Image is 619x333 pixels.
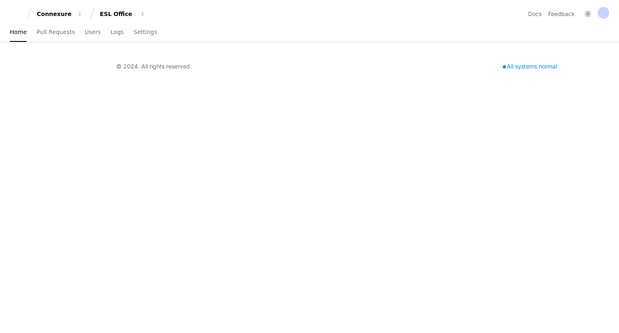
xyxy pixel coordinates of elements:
[85,23,101,42] a: Users
[133,23,157,42] a: Settings
[36,30,75,34] span: Pull Requests
[528,10,542,18] a: Docs
[10,30,27,34] span: Home
[111,23,124,42] a: Logs
[498,61,562,72] div: All systems normal
[36,23,75,42] a: Pull Requests
[34,7,86,21] button: Connexure
[10,23,27,42] a: Home
[111,30,124,34] span: Logs
[116,62,192,71] div: © 2024. All rights reserved.
[85,30,101,34] span: Users
[133,30,157,34] span: Settings
[37,10,72,18] div: Connexure
[100,10,135,18] div: ESL Office
[97,7,149,21] button: ESL Office
[548,10,575,18] button: Feedback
